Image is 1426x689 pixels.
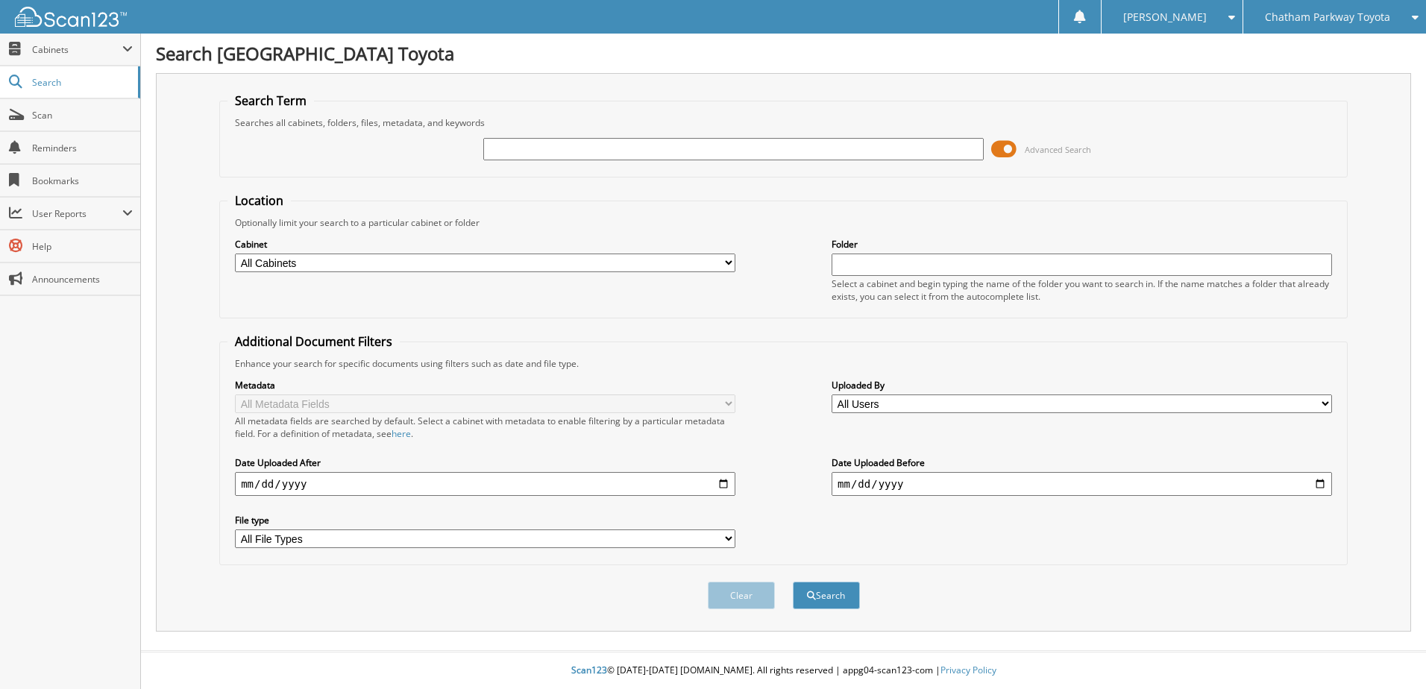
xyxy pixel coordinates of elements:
[227,216,1339,229] div: Optionally limit your search to a particular cabinet or folder
[832,456,1332,469] label: Date Uploaded Before
[1265,13,1390,22] span: Chatham Parkway Toyota
[1351,617,1426,689] iframe: Chat Widget
[235,472,735,496] input: start
[940,664,996,676] a: Privacy Policy
[832,379,1332,391] label: Uploaded By
[235,238,735,251] label: Cabinet
[15,7,127,27] img: scan123-logo-white.svg
[235,514,735,526] label: File type
[32,273,133,286] span: Announcements
[156,41,1411,66] h1: Search [GEOGRAPHIC_DATA] Toyota
[793,582,860,609] button: Search
[1025,144,1091,155] span: Advanced Search
[235,456,735,469] label: Date Uploaded After
[227,333,400,350] legend: Additional Document Filters
[1123,13,1207,22] span: [PERSON_NAME]
[227,116,1339,129] div: Searches all cabinets, folders, files, metadata, and keywords
[832,472,1332,496] input: end
[32,207,122,220] span: User Reports
[32,174,133,187] span: Bookmarks
[832,277,1332,303] div: Select a cabinet and begin typing the name of the folder you want to search in. If the name match...
[32,109,133,122] span: Scan
[235,379,735,391] label: Metadata
[708,582,775,609] button: Clear
[571,664,607,676] span: Scan123
[227,92,314,109] legend: Search Term
[227,357,1339,370] div: Enhance your search for specific documents using filters such as date and file type.
[32,43,122,56] span: Cabinets
[32,76,131,89] span: Search
[832,238,1332,251] label: Folder
[32,142,133,154] span: Reminders
[235,415,735,440] div: All metadata fields are searched by default. Select a cabinet with metadata to enable filtering b...
[392,427,411,440] a: here
[32,240,133,253] span: Help
[141,652,1426,689] div: © [DATE]-[DATE] [DOMAIN_NAME]. All rights reserved | appg04-scan123-com |
[227,192,291,209] legend: Location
